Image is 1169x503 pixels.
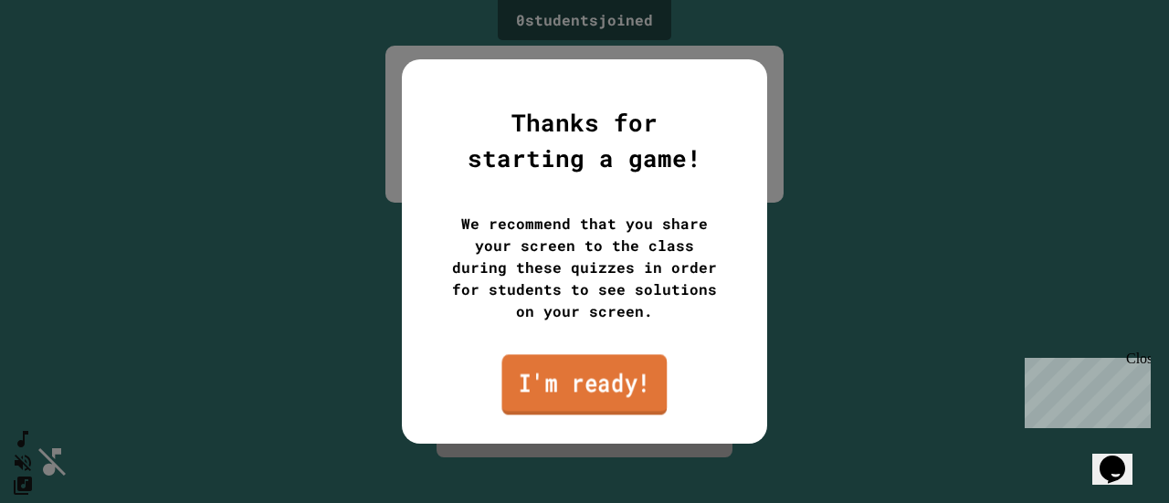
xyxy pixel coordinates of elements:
a: I'm ready! [501,354,667,414]
iframe: chat widget [1092,430,1151,485]
div: We recommend that you share your screen to the class during these quizzes in order for students t... [448,213,721,322]
div: Thanks for starting a game! [448,105,721,176]
iframe: chat widget [1017,351,1151,428]
div: Chat with us now!Close [7,7,126,116]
